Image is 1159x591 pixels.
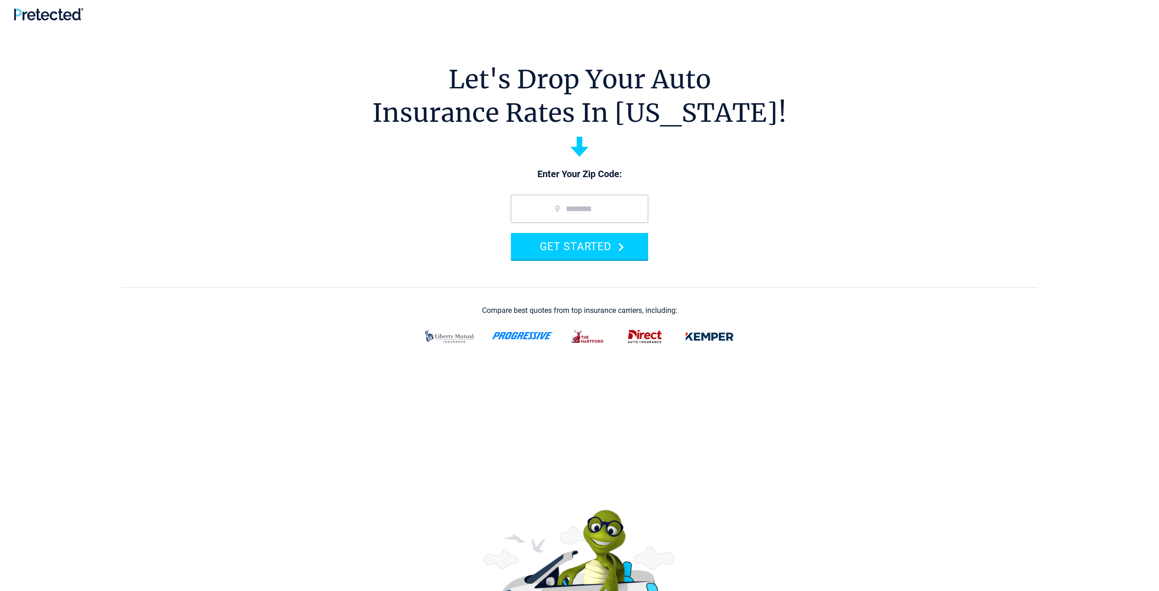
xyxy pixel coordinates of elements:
img: kemper [679,325,740,349]
button: GET STARTED [511,233,648,259]
div: Compare best quotes from top insurance carriers, including: [482,306,677,315]
img: thehartford [565,325,611,349]
h1: Let's Drop Your Auto Insurance Rates In [US_STATE]! [372,63,787,130]
img: progressive [492,332,554,339]
p: Enter Your Zip Code: [502,168,657,181]
input: zip code [511,195,648,223]
img: direct [622,325,668,349]
img: liberty [419,325,481,349]
img: Pretected Logo [14,8,83,20]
